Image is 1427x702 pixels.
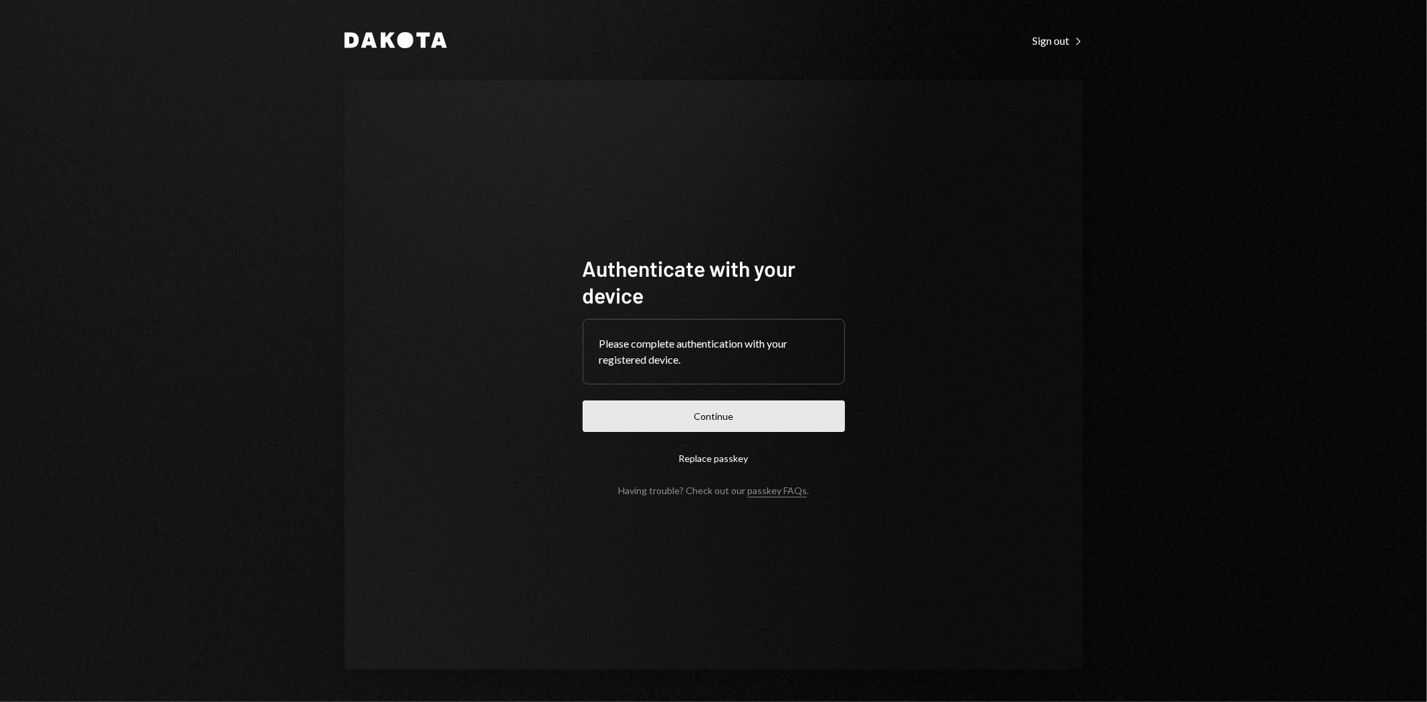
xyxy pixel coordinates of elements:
a: Sign out [1033,33,1083,47]
div: Please complete authentication with your registered device. [599,336,828,368]
h1: Authenticate with your device [583,255,845,308]
div: Sign out [1033,34,1083,47]
button: Continue [583,400,845,432]
button: Replace passkey [583,443,845,474]
a: passkey FAQs [747,485,807,497]
div: Having trouble? Check out our . [618,485,809,496]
